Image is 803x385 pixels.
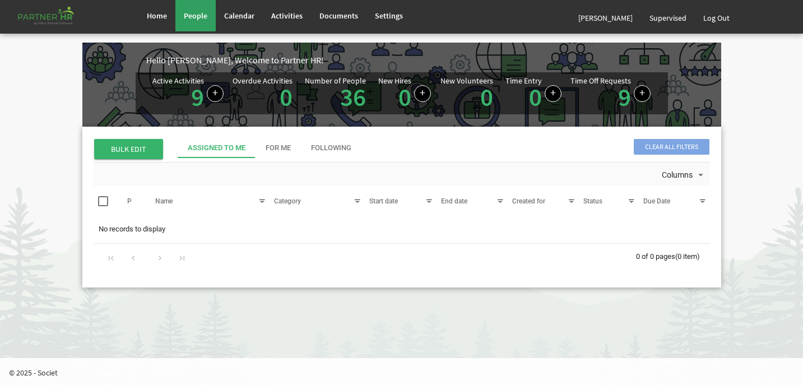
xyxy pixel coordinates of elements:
[375,11,403,21] span: Settings
[378,77,431,110] div: People hired in the last 7 days
[340,81,366,113] a: 36
[695,2,738,34] a: Log Out
[661,168,694,182] span: Columns
[660,168,708,183] button: Columns
[94,219,710,240] td: No records to display
[305,77,369,110] div: Total number of active people in Partner HR
[152,77,224,110] div: Number of active Activities in Partner HR
[207,85,224,102] a: Create a new Activity
[636,244,710,267] div: 0 of 0 pages (0 item)
[570,2,641,34] a: [PERSON_NAME]
[191,81,204,113] a: 9
[152,77,204,85] div: Active Activities
[570,77,631,85] div: Time Off Requests
[178,138,794,158] div: tab-header
[184,11,207,21] span: People
[104,249,119,265] div: Go to first page
[643,197,670,205] span: Due Date
[155,197,173,205] span: Name
[440,77,496,110] div: Volunteer hired in the last 7 days
[224,11,254,21] span: Calendar
[94,139,163,159] span: BULK EDIT
[529,81,542,113] a: 0
[174,249,189,265] div: Go to last page
[280,81,293,113] a: 0
[440,77,493,85] div: New Volunteers
[570,77,651,110] div: Number of active time off requests
[480,81,493,113] a: 0
[545,85,561,102] a: Log hours
[126,249,141,265] div: Go to previous page
[636,252,675,261] span: 0 of 0 pages
[660,163,708,186] div: Columns
[147,11,167,21] span: Home
[414,85,431,102] a: Add new person to Partner HR
[9,367,803,378] p: © 2025 - Societ
[152,249,168,265] div: Go to next page
[649,13,686,23] span: Supervised
[398,81,411,113] a: 0
[305,77,366,85] div: Number of People
[311,143,351,154] div: Following
[618,81,631,113] a: 9
[127,197,132,205] span: P
[319,11,358,21] span: Documents
[233,77,293,85] div: Overdue Activities
[634,85,651,102] a: Create a new time off request
[641,2,695,34] a: Supervised
[271,11,303,21] span: Activities
[378,77,411,85] div: New Hires
[369,197,398,205] span: Start date
[512,197,545,205] span: Created for
[675,252,700,261] span: (0 item)
[274,197,301,205] span: Category
[233,77,295,110] div: Activities assigned to you for which the Due Date is passed
[505,77,542,85] div: Time Entry
[188,143,245,154] div: Assigned To Me
[634,139,709,155] span: Clear all filters
[146,54,721,67] div: Hello [PERSON_NAME], Welcome to Partner HR!
[505,77,561,110] div: Number of Time Entries
[441,197,467,205] span: End date
[266,143,291,154] div: For Me
[583,197,602,205] span: Status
